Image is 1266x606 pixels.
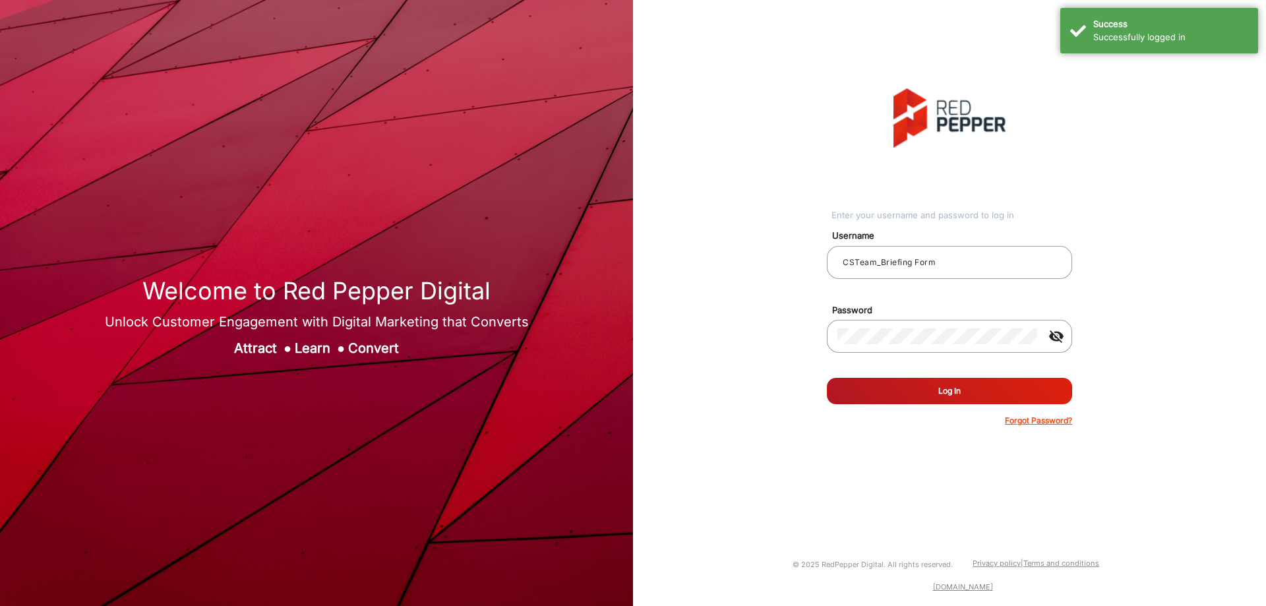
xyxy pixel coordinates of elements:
[1005,415,1072,427] p: Forgot Password?
[1093,31,1248,44] div: Successfully logged in
[284,340,291,356] span: ●
[831,209,1072,222] div: Enter your username and password to log in
[837,255,1062,270] input: Your username
[893,88,1006,148] img: vmg-logo
[1040,328,1072,344] mat-icon: visibility_off
[793,560,953,569] small: © 2025 RedPepper Digital. All rights reserved.
[822,304,1087,317] mat-label: Password
[337,340,345,356] span: ●
[105,277,529,305] h1: Welcome to Red Pepper Digital
[973,559,1021,568] a: Privacy policy
[1021,559,1023,568] a: |
[105,338,529,358] div: Attract Learn Convert
[933,582,993,591] a: [DOMAIN_NAME]
[105,312,529,332] div: Unlock Customer Engagement with Digital Marketing that Converts
[1093,18,1248,31] div: Success
[822,229,1087,243] mat-label: Username
[827,378,1072,404] button: Log In
[1023,559,1099,568] a: Terms and conditions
